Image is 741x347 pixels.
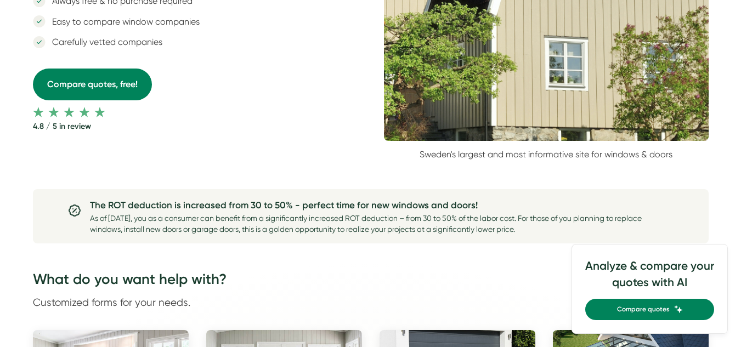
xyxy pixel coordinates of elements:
font: quotes with AI [612,275,687,289]
a: Compare quotes [585,299,714,320]
font: 4.8 / 5 in review [33,121,91,131]
a: Compare quotes, free! [33,69,152,100]
font: Customized forms for your needs. [33,297,190,309]
font: Carefully vetted companies [52,37,162,47]
font: As of [DATE], you as a consumer can benefit from a significantly increased ROT deduction – from 3... [90,214,642,234]
font: Analyze & compare your [585,259,714,272]
font: Compare quotes, free! [47,79,138,89]
font: Easy to compare window companies [52,16,200,27]
font: Sweden's largest and most informative site for windows & doors [420,149,672,160]
font: What do you want help with? [33,271,227,288]
font: Compare quotes [617,305,670,313]
font: The ROT deduction is increased from 30 to 50% - perfect time for new windows and doors! [90,200,478,211]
